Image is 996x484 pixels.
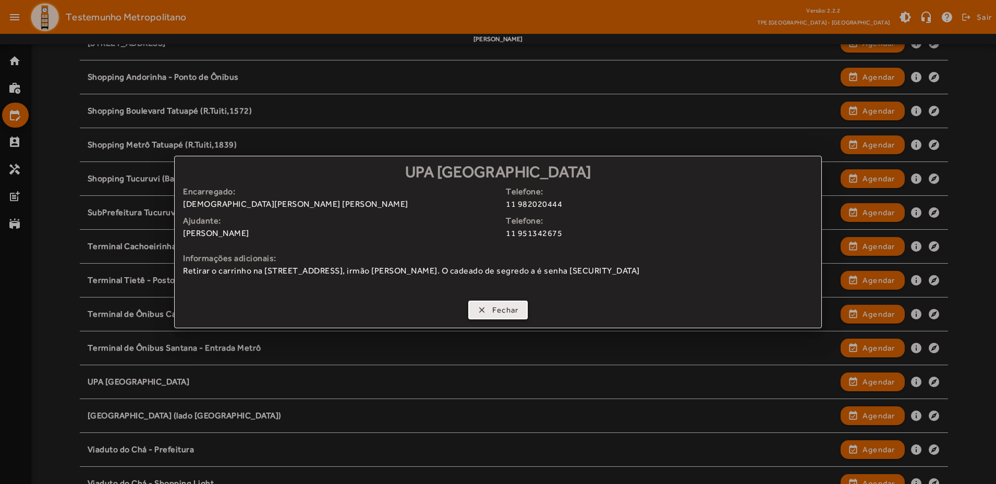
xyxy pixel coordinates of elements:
h1: UPA [GEOGRAPHIC_DATA] [175,156,821,185]
span: 11 982020444 [506,198,821,210]
strong: Informações adicionais: [183,252,813,265]
span: 11 951342675 [506,227,821,240]
span: Fechar [492,304,519,316]
span: [DEMOGRAPHIC_DATA][PERSON_NAME] [PERSON_NAME] [183,198,498,210]
span: [PERSON_NAME] [183,227,498,240]
button: Fechar [468,301,528,319]
strong: Encarregado: [183,185,498,198]
strong: Telefone: [506,215,821,227]
strong: Telefone: [506,185,821,198]
strong: Ajudante: [183,215,498,227]
span: Retirar o carrinho na [STREET_ADDRESS], irmão [PERSON_NAME]. O cadeado de segredo a é senha [SECU... [183,265,813,277]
